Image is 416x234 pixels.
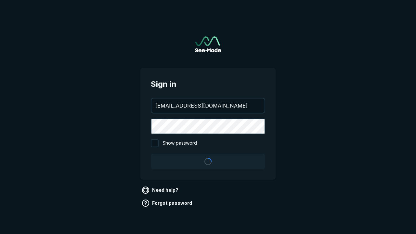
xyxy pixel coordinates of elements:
img: See-Mode Logo [195,36,221,52]
a: Need help? [140,185,181,195]
span: Sign in [151,78,265,90]
span: Show password [162,139,197,147]
a: Go to sign in [195,36,221,52]
a: Forgot password [140,198,195,208]
input: your@email.com [151,98,265,113]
